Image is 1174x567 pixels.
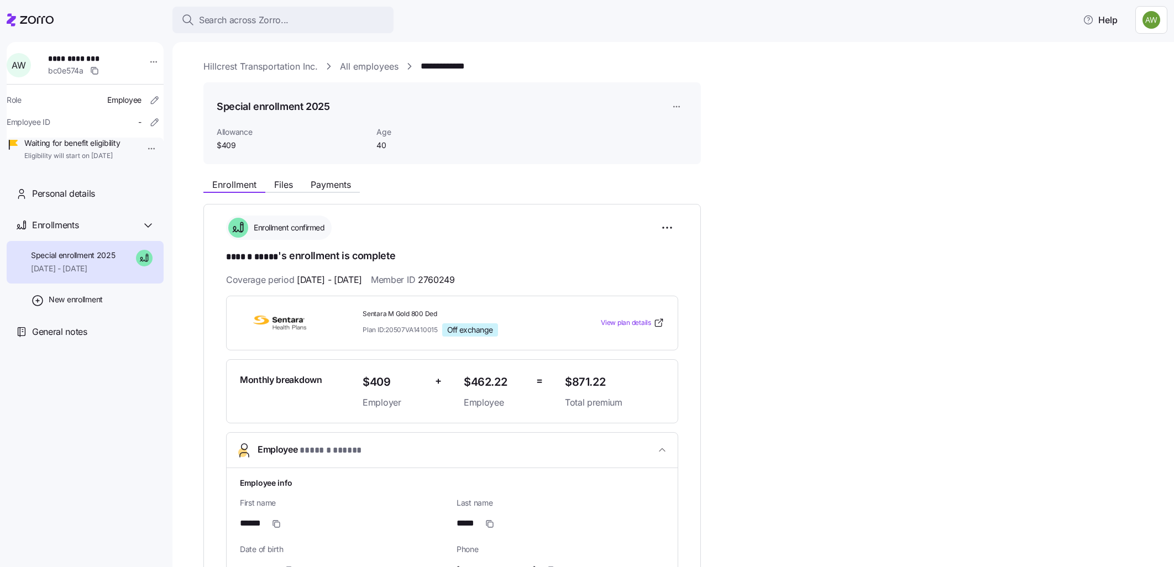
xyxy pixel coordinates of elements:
[24,151,120,161] span: Eligibility will start on [DATE]
[12,61,25,70] span: A W
[203,60,318,73] a: Hillcrest Transportation Inc.
[199,13,289,27] span: Search across Zorro...
[32,187,95,201] span: Personal details
[240,497,448,508] span: First name
[376,127,488,138] span: Age
[363,309,556,319] span: Sentara M Gold 800 Ded
[226,249,678,264] h1: 's enrollment is complete
[371,273,455,287] span: Member ID
[457,544,664,555] span: Phone
[565,396,664,410] span: Total premium
[48,65,83,76] span: bc0e574a
[457,497,664,508] span: Last name
[32,325,87,339] span: General notes
[240,544,448,555] span: Date of birth
[49,294,103,305] span: New enrollment
[601,317,664,328] a: View plan details
[363,373,426,391] span: $409
[24,138,120,149] span: Waiting for benefit eligibility
[376,140,488,151] span: 40
[601,318,651,328] span: View plan details
[7,95,22,106] span: Role
[1074,9,1126,31] button: Help
[217,99,330,113] h1: Special enrollment 2025
[464,396,527,410] span: Employee
[435,373,442,389] span: +
[536,373,543,389] span: =
[240,373,322,387] span: Monthly breakdown
[258,443,361,458] span: Employee
[217,140,368,151] span: $409
[464,373,527,391] span: $462.22
[31,250,116,261] span: Special enrollment 2025
[240,477,664,489] h1: Employee info
[31,263,116,274] span: [DATE] - [DATE]
[340,60,399,73] a: All employees
[565,373,664,391] span: $871.22
[107,95,141,106] span: Employee
[363,396,426,410] span: Employer
[212,180,256,189] span: Enrollment
[297,273,362,287] span: [DATE] - [DATE]
[418,273,455,287] span: 2760249
[447,325,493,335] span: Off exchange
[172,7,394,33] button: Search across Zorro...
[1142,11,1160,29] img: 187a7125535df60c6aafd4bbd4ff0edb
[32,218,78,232] span: Enrollments
[250,222,324,233] span: Enrollment confirmed
[311,180,351,189] span: Payments
[7,117,50,128] span: Employee ID
[274,180,293,189] span: Files
[226,273,362,287] span: Coverage period
[138,117,141,128] span: -
[240,310,319,335] img: Sentara Health Plans
[217,127,368,138] span: Allowance
[363,325,438,334] span: Plan ID: 20507VA1410015
[1083,13,1118,27] span: Help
